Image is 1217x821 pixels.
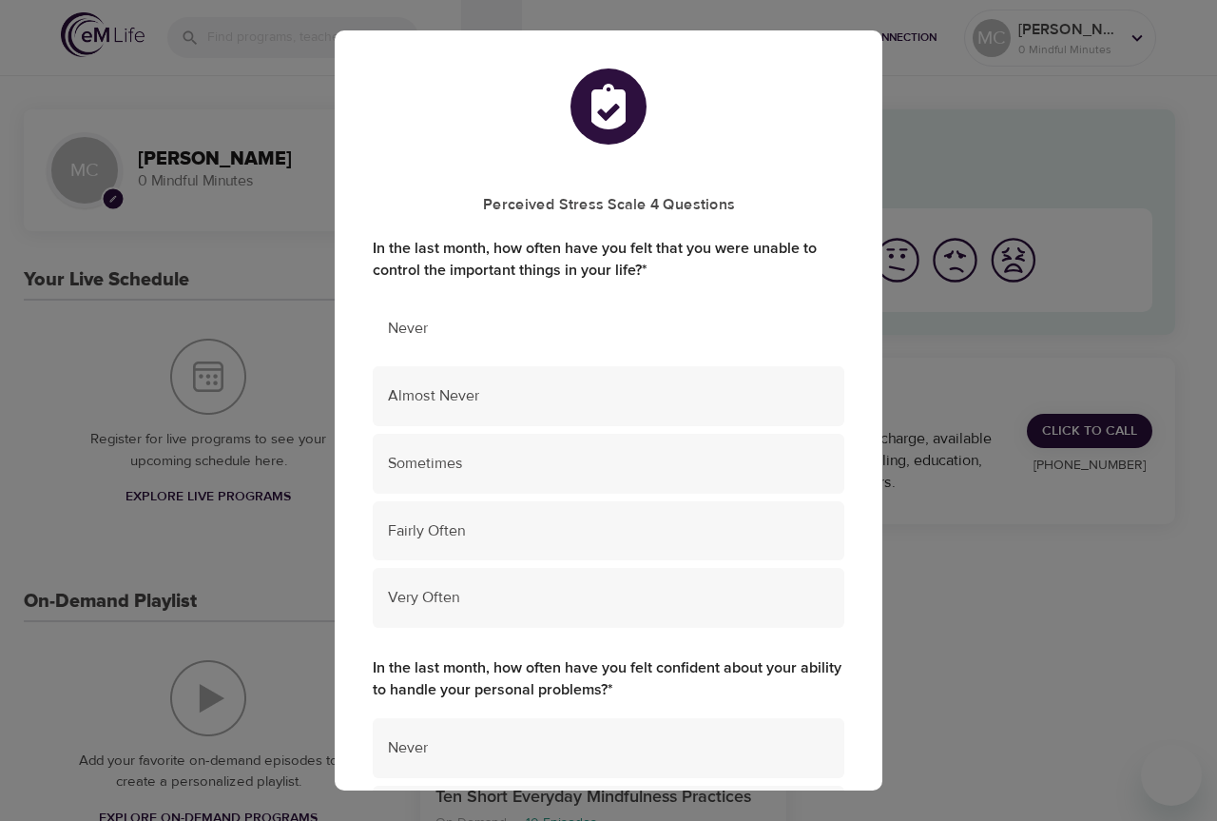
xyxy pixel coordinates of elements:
[388,737,829,759] span: Never
[388,318,829,340] span: Never
[388,385,829,407] span: Almost Never
[373,195,844,215] h5: Perceived Stress Scale 4 Questions
[373,657,844,701] label: In the last month, how often have you felt confident about your ability to handle your personal p...
[388,520,829,542] span: Fairly Often
[373,238,844,282] label: In the last month, how often have you felt that you were unable to control the important things i...
[388,587,829,609] span: Very Often
[388,453,829,475] span: Sometimes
